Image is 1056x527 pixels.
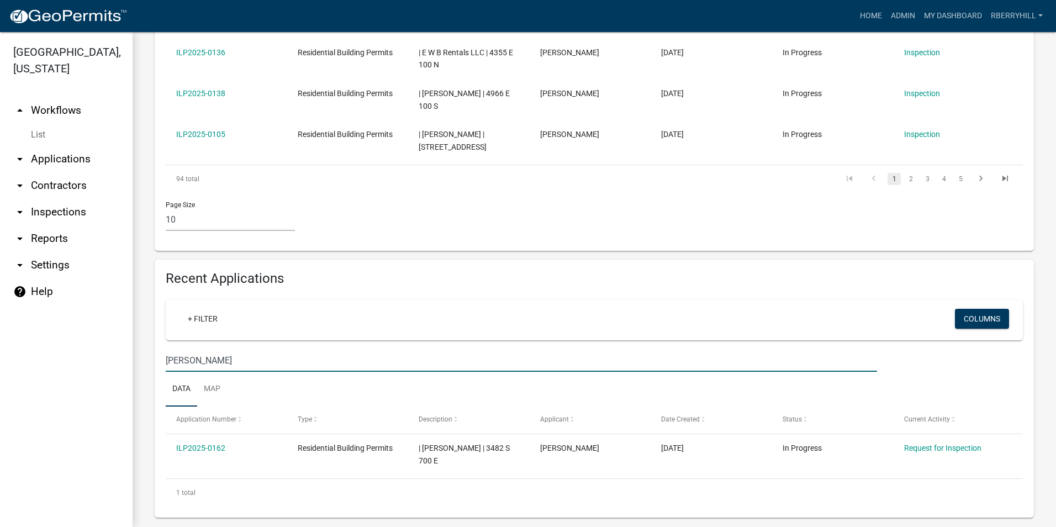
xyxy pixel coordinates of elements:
[661,89,684,98] span: 05/16/2025
[783,89,822,98] span: In Progress
[540,444,599,452] span: Sam Vervynckt
[13,259,27,272] i: arrow_drop_down
[540,48,599,57] span: Grace Brown
[419,130,487,151] span: | Ewer, Lorenda | 303 E 6TH ST
[651,407,772,433] datatable-header-cell: Date Created
[904,48,940,57] a: Inspection
[952,170,969,188] li: page 5
[995,173,1016,185] a: go to last page
[13,205,27,219] i: arrow_drop_down
[166,479,1023,507] div: 1 total
[863,173,884,185] a: go to previous page
[921,173,934,185] a: 3
[936,170,952,188] li: page 4
[904,173,917,185] a: 2
[287,407,409,433] datatable-header-cell: Type
[419,48,513,70] span: | E W B Rentals LLC | 4355 E 100 N
[166,372,197,407] a: Data
[166,165,335,193] div: 94 total
[166,349,877,372] input: Search for applications
[937,173,951,185] a: 4
[886,170,902,188] li: page 1
[166,271,1023,287] h4: Recent Applications
[904,89,940,98] a: Inspection
[839,173,860,185] a: go to first page
[197,372,227,407] a: Map
[530,407,651,433] datatable-header-cell: Applicant
[176,415,236,423] span: Application Number
[540,415,569,423] span: Applicant
[540,130,599,139] span: Grace Brown
[661,415,700,423] span: Date Created
[298,415,312,423] span: Type
[13,104,27,117] i: arrow_drop_up
[893,407,1015,433] datatable-header-cell: Current Activity
[886,6,920,27] a: Admin
[179,309,226,329] a: + Filter
[904,444,981,452] a: Request for Inspection
[13,232,27,245] i: arrow_drop_down
[904,130,940,139] a: Inspection
[176,89,225,98] a: ILP2025-0138
[540,89,599,98] span: Grace Brown
[298,130,393,139] span: Residential Building Permits
[176,130,225,139] a: ILP2025-0105
[970,173,991,185] a: go to next page
[298,89,393,98] span: Residential Building Permits
[919,170,936,188] li: page 3
[166,407,287,433] datatable-header-cell: Application Number
[902,170,919,188] li: page 2
[986,6,1047,27] a: rberryhill
[661,444,684,452] span: 07/01/2025
[661,130,684,139] span: 04/23/2025
[904,415,950,423] span: Current Activity
[13,152,27,166] i: arrow_drop_down
[13,179,27,192] i: arrow_drop_down
[13,285,27,298] i: help
[772,407,894,433] datatable-header-cell: Status
[408,407,530,433] datatable-header-cell: Description
[298,444,393,452] span: Residential Building Permits
[920,6,986,27] a: My Dashboard
[176,48,225,57] a: ILP2025-0136
[419,444,510,465] span: | MATTHEW HOLLARS JR | 3482 S 700 E
[783,415,802,423] span: Status
[783,444,822,452] span: In Progress
[176,444,225,452] a: ILP2025-0162
[419,89,510,110] span: | Hovermale, Matthew | 4966 E 100 S
[783,130,822,139] span: In Progress
[298,48,393,57] span: Residential Building Permits
[888,173,901,185] a: 1
[955,309,1009,329] button: Columns
[783,48,822,57] span: In Progress
[856,6,886,27] a: Home
[661,48,684,57] span: 05/27/2025
[419,415,452,423] span: Description
[954,173,967,185] a: 5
